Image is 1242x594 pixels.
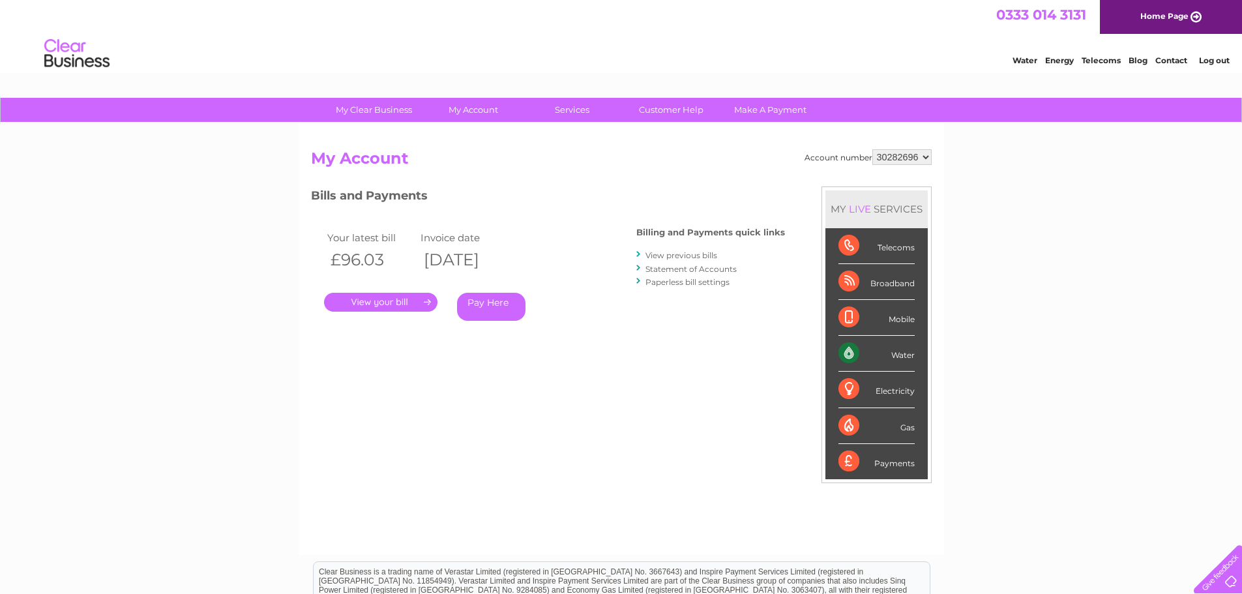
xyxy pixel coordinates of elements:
[324,293,437,312] a: .
[1082,55,1121,65] a: Telecoms
[846,203,874,215] div: LIVE
[645,264,737,274] a: Statement of Accounts
[311,186,785,209] h3: Bills and Payments
[645,277,730,287] a: Paperless bill settings
[314,7,930,63] div: Clear Business is a trading name of Verastar Limited (registered in [GEOGRAPHIC_DATA] No. 3667643...
[1199,55,1230,65] a: Log out
[457,293,525,321] a: Pay Here
[645,250,717,260] a: View previous bills
[1045,55,1074,65] a: Energy
[320,98,428,122] a: My Clear Business
[311,149,932,174] h2: My Account
[1013,55,1037,65] a: Water
[805,149,932,165] div: Account number
[996,7,1086,23] a: 0333 014 3131
[838,264,915,300] div: Broadband
[838,408,915,444] div: Gas
[838,444,915,479] div: Payments
[636,228,785,237] h4: Billing and Payments quick links
[617,98,725,122] a: Customer Help
[419,98,527,122] a: My Account
[838,300,915,336] div: Mobile
[44,34,110,74] img: logo.png
[838,372,915,408] div: Electricity
[838,228,915,264] div: Telecoms
[324,246,418,273] th: £96.03
[838,336,915,372] div: Water
[825,190,928,228] div: MY SERVICES
[1155,55,1187,65] a: Contact
[417,229,511,246] td: Invoice date
[417,246,511,273] th: [DATE]
[717,98,824,122] a: Make A Payment
[324,229,418,246] td: Your latest bill
[1129,55,1147,65] a: Blog
[518,98,626,122] a: Services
